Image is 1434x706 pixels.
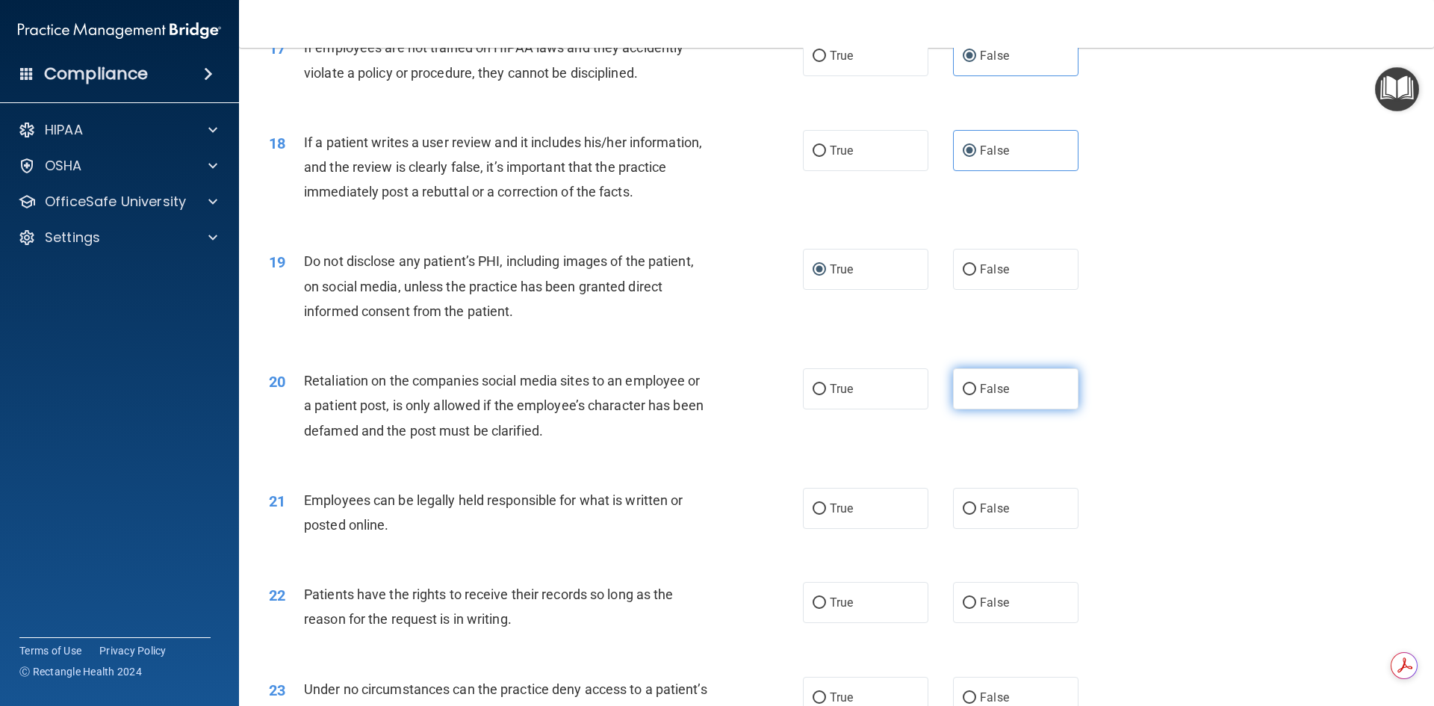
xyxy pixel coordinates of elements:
[18,121,217,139] a: HIPAA
[1375,67,1419,111] button: Open Resource Center
[813,384,826,395] input: True
[813,264,826,276] input: True
[99,643,167,658] a: Privacy Policy
[813,693,826,704] input: True
[19,643,81,658] a: Terms of Use
[963,598,976,609] input: False
[813,51,826,62] input: True
[830,49,853,63] span: True
[269,253,285,271] span: 19
[963,504,976,515] input: False
[830,690,853,705] span: True
[18,193,217,211] a: OfficeSafe University
[830,595,853,610] span: True
[304,492,683,533] span: Employees can be legally held responsible for what is written or posted online.
[980,501,1009,515] span: False
[45,121,83,139] p: HIPAA
[269,492,285,510] span: 21
[304,253,694,318] span: Do not disclose any patient’s PHI, including images of the patient, on social media, unless the p...
[304,40,683,80] span: If employees are not trained on HIPAA laws and they accidently violate a policy or procedure, the...
[45,229,100,247] p: Settings
[18,16,221,46] img: PMB logo
[304,586,673,627] span: Patients have the rights to receive their records so long as the reason for the request is in wri...
[813,504,826,515] input: True
[269,586,285,604] span: 22
[980,595,1009,610] span: False
[813,598,826,609] input: True
[980,143,1009,158] span: False
[44,64,148,84] h4: Compliance
[980,262,1009,276] span: False
[304,134,702,199] span: If a patient writes a user review and it includes his/her information, and the review is clearly ...
[269,681,285,699] span: 23
[45,157,82,175] p: OSHA
[963,384,976,395] input: False
[830,262,853,276] span: True
[830,382,853,396] span: True
[963,146,976,157] input: False
[304,373,704,438] span: Retaliation on the companies social media sites to an employee or a patient post, is only allowed...
[830,143,853,158] span: True
[963,51,976,62] input: False
[18,157,217,175] a: OSHA
[269,373,285,391] span: 20
[980,690,1009,705] span: False
[19,664,142,679] span: Ⓒ Rectangle Health 2024
[963,264,976,276] input: False
[813,146,826,157] input: True
[269,134,285,152] span: 18
[980,49,1009,63] span: False
[963,693,976,704] input: False
[980,382,1009,396] span: False
[45,193,186,211] p: OfficeSafe University
[830,501,853,515] span: True
[269,40,285,58] span: 17
[18,229,217,247] a: Settings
